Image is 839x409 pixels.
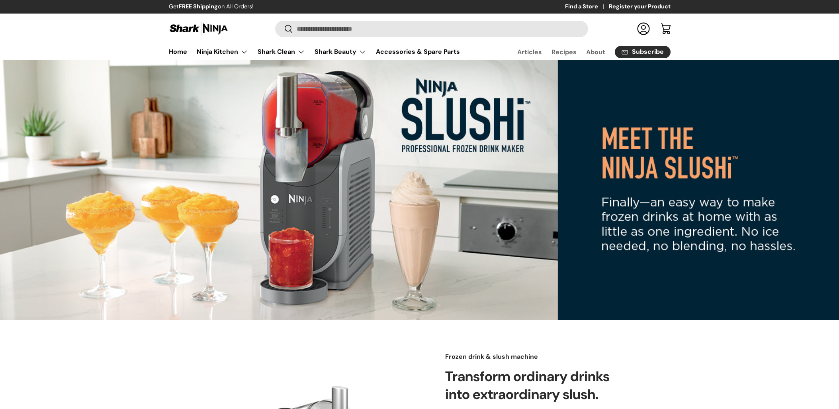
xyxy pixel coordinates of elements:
p: Frozen drink & slush machine [445,352,636,362]
summary: Shark Beauty [310,44,371,60]
a: Shark Beauty [315,44,366,60]
strong: FREE Shipping [179,3,218,10]
span: Subscribe [632,49,664,55]
a: Find a Store [565,2,609,11]
a: Register your Product [609,2,671,11]
nav: Secondary [498,44,671,60]
summary: Ninja Kitchen [192,44,253,60]
nav: Primary [169,44,460,60]
a: About [586,44,605,60]
summary: Shark Clean [253,44,310,60]
a: Home [169,44,187,59]
h2: Transform ordinary drinks into extraordinary slush. [445,368,636,404]
a: Ninja Kitchen [197,44,248,60]
img: Shark Ninja Philippines [169,21,229,36]
a: Shark Clean [258,44,305,60]
a: Subscribe [615,46,671,58]
a: Articles [517,44,542,60]
a: Accessories & Spare Parts [376,44,460,59]
a: Recipes [552,44,577,60]
p: Get on All Orders! [169,2,254,11]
